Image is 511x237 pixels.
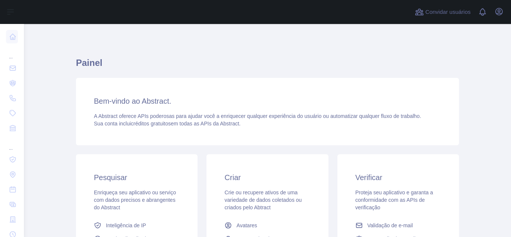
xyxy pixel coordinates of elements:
font: Sua conta inclui [94,121,131,127]
font: Pesquisar [94,173,127,182]
button: Convidar usuários [413,6,472,18]
font: Enriqueça seu aplicativo ou serviço com dados precisos e abrangentes do Abstract [94,189,176,210]
a: Validação de e-mail [352,219,444,232]
a: Inteligência de IP [91,219,183,232]
font: Convidar usuários [425,9,471,15]
font: créditos gratuitos [131,121,171,127]
font: Validação de e-mail [367,222,413,228]
font: Painel [76,58,102,68]
a: Avatares [221,219,313,232]
font: Inteligência de IP [106,222,146,228]
font: Proteja seu aplicativo e garanta a conformidade com as APIs de verificação [355,189,433,210]
font: em todas as APIs da Abstract. [171,121,241,127]
font: Avatares [236,222,257,228]
font: Verificar [355,173,382,182]
font: ... [9,146,13,151]
font: Bem-vindo ao Abstract. [94,97,171,105]
font: ... [9,54,13,60]
font: Crie ou recupere ativos de uma variedade de dados coletados ou criados pelo Abtract [224,189,302,210]
font: A Abstract oferece APIs poderosas para ajudar você a enriquecer qualquer experiência do usuário o... [94,113,421,119]
font: Criar [224,173,241,182]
